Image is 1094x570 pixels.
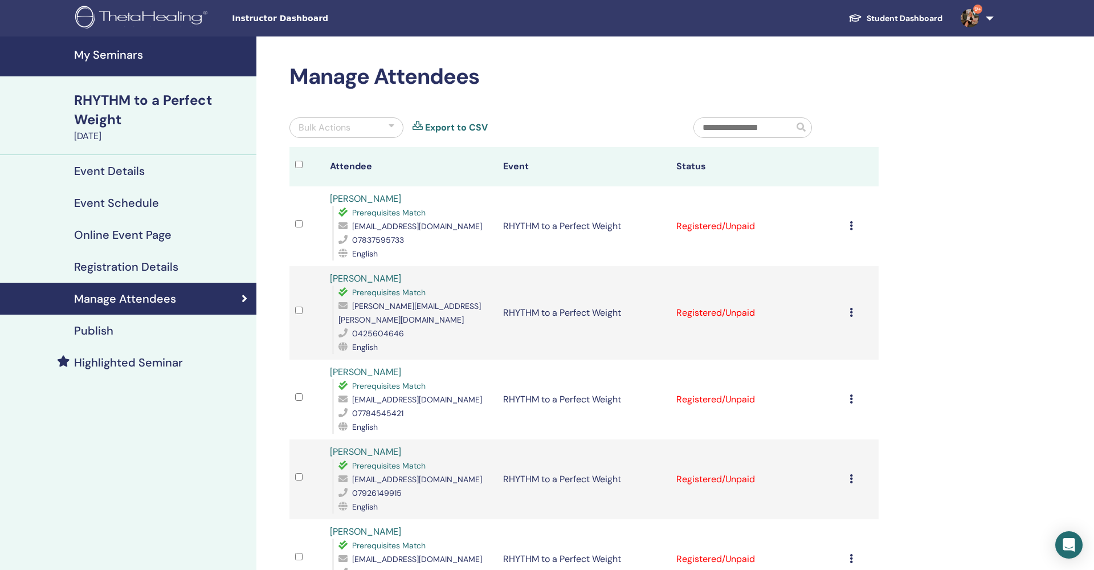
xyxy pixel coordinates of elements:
div: Open Intercom Messenger [1055,531,1083,559]
h2: Manage Attendees [289,64,879,90]
div: [DATE] [74,129,250,143]
span: 07837595733 [352,235,404,245]
span: Prerequisites Match [352,207,426,218]
span: English [352,342,378,352]
td: RHYTHM to a Perfect Weight [497,439,671,519]
span: Prerequisites Match [352,287,426,298]
th: Attendee [324,147,497,186]
h4: Event Schedule [74,196,159,210]
span: English [352,422,378,432]
h4: Online Event Page [74,228,172,242]
th: Event [497,147,671,186]
div: RHYTHM to a Perfect Weight [74,91,250,129]
h4: Publish [74,324,113,337]
a: [PERSON_NAME] [330,193,401,205]
span: Prerequisites Match [352,540,426,551]
span: [EMAIL_ADDRESS][DOMAIN_NAME] [352,221,482,231]
span: [EMAIL_ADDRESS][DOMAIN_NAME] [352,554,482,564]
span: Instructor Dashboard [232,13,403,25]
span: English [352,502,378,512]
td: RHYTHM to a Perfect Weight [497,266,671,360]
img: graduation-cap-white.svg [848,13,862,23]
h4: Event Details [74,164,145,178]
span: 07784545421 [352,408,403,418]
span: Prerequisites Match [352,381,426,391]
a: Student Dashboard [839,8,952,29]
th: Status [671,147,844,186]
a: [PERSON_NAME] [330,366,401,378]
span: 0425604646 [352,328,404,339]
a: [PERSON_NAME] [330,446,401,458]
a: Export to CSV [425,121,488,135]
td: RHYTHM to a Perfect Weight [497,360,671,439]
div: Bulk Actions [299,121,350,135]
a: [PERSON_NAME] [330,526,401,538]
span: [EMAIL_ADDRESS][DOMAIN_NAME] [352,394,482,405]
h4: Manage Attendees [74,292,176,306]
h4: My Seminars [74,48,250,62]
span: [PERSON_NAME][EMAIL_ADDRESS][PERSON_NAME][DOMAIN_NAME] [338,301,481,325]
span: English [352,249,378,259]
span: 07926149915 [352,488,402,498]
span: [EMAIL_ADDRESS][DOMAIN_NAME] [352,474,482,484]
img: default.jpg [961,9,979,27]
a: RHYTHM to a Perfect Weight[DATE] [67,91,256,143]
h4: Registration Details [74,260,178,274]
span: 9+ [973,5,982,14]
img: logo.png [75,6,211,31]
a: [PERSON_NAME] [330,272,401,284]
span: Prerequisites Match [352,461,426,471]
h4: Highlighted Seminar [74,356,183,369]
td: RHYTHM to a Perfect Weight [497,186,671,266]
